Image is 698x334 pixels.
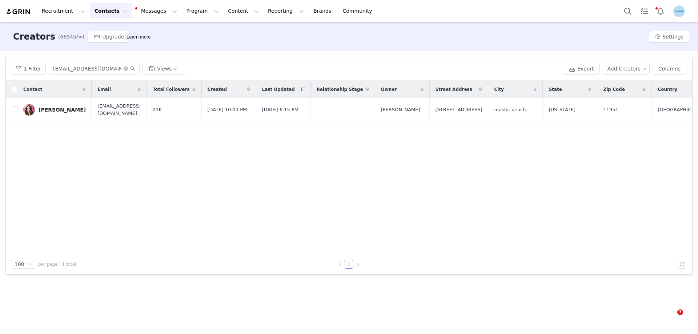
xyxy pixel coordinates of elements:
i: icon: search [130,66,135,71]
button: Views [143,63,185,75]
iframe: Intercom live chat [662,309,680,327]
span: 7 [677,309,683,315]
h3: Creators [13,30,55,43]
span: Total Followers [153,86,190,93]
button: Add Creators [603,63,650,75]
span: mastic beach [494,106,526,113]
span: [DATE] 10:03 PM [208,106,247,113]
span: Contact [23,86,42,93]
a: Tasks [636,3,652,19]
span: 21K [153,106,162,113]
div: 100 [15,260,24,268]
button: Messages [132,3,181,19]
a: 1 [345,260,353,268]
i: icon: down [28,262,32,267]
span: Created [208,86,227,93]
a: Community [338,3,380,19]
img: grin logo [6,8,31,15]
button: Profile [669,5,692,17]
span: Street Address [436,86,472,93]
button: Recruitment [37,3,90,19]
span: Country [658,86,677,93]
button: Contacts [90,3,132,19]
div: Tooltip anchor [125,33,152,41]
span: [STREET_ADDRESS] [436,106,482,113]
i: icon: left [338,262,342,267]
i: icon: right [356,262,360,267]
span: [US_STATE] [549,106,575,113]
span: City [494,86,504,93]
span: [PERSON_NAME] [381,106,420,113]
img: 6480d7a5-50c8-4045-ac5d-22a5aead743a.png [673,5,685,17]
button: Reporting [264,3,309,19]
button: Export [563,63,600,75]
button: Settings [649,31,689,43]
li: Next Page [353,260,362,269]
button: Program [182,3,223,19]
span: Last Updated [262,86,295,93]
span: [DATE] 6:15 PM [262,106,298,113]
li: Previous Page [336,260,345,269]
span: State [549,86,562,93]
i: icon: close-circle [124,67,128,71]
button: Notifications [653,3,669,19]
button: Upgrade [88,31,130,43]
span: (66545/∞) [58,33,84,41]
img: 4bb8f96c-3818-49f9-950f-3e91ee2250e6.jpg [23,104,35,116]
div: [PERSON_NAME] [39,107,86,113]
span: [EMAIL_ADDRESS][DOMAIN_NAME] [97,102,141,117]
span: Zip Code [603,86,625,93]
span: Relationship Stage [317,86,363,93]
span: per page | 1 total [38,261,76,267]
button: Columns [653,63,686,75]
span: Email [97,86,111,93]
span: Owner [381,86,397,93]
a: [PERSON_NAME] [23,104,86,116]
li: 1 [345,260,353,269]
button: Content [224,3,263,19]
a: Brands [309,3,338,19]
button: 1 Filter [12,63,46,75]
input: Search... [49,63,140,75]
button: Search [620,3,636,19]
span: 11951 [603,106,618,113]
